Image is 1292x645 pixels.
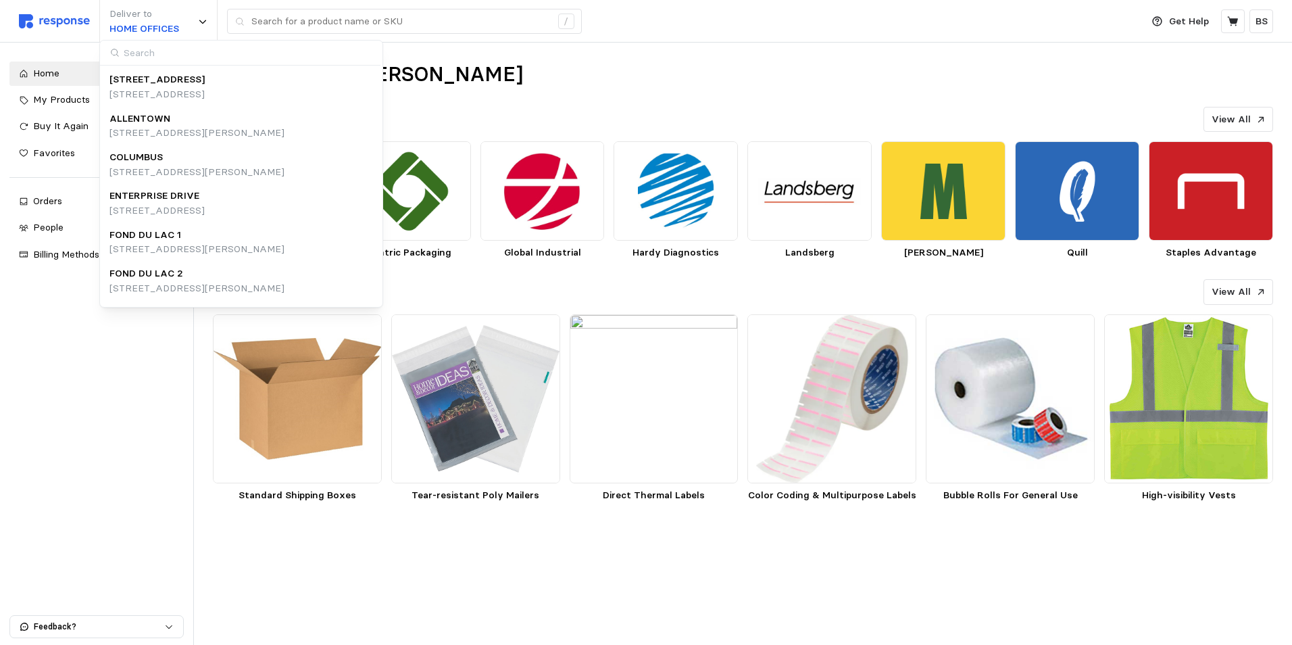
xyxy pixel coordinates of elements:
span: Favorites [33,147,75,159]
a: My Products [9,88,184,112]
p: Tear-resistant Poly Mailers [391,488,560,503]
img: l_LIND100002060_LIND100002080_LIND100003166_11-15.jpg [926,314,1095,483]
span: Billing Methods [33,248,99,260]
p: ENTERPRISE DRIVE [109,189,199,204]
img: 771c76c0-1592-4d67-9e09-d6ea890d945b.png [480,141,605,241]
img: L_EGO21147.jpg [1104,314,1273,483]
button: Get Help [1144,9,1217,34]
img: THT-152-494-PK.webp [747,314,916,483]
div: / [558,14,574,30]
button: View All [1203,107,1273,133]
p: Deliver to [109,7,179,22]
a: Orders [9,189,184,214]
span: Buy It Again [33,120,89,132]
p: [STREET_ADDRESS] [109,204,205,218]
input: Search [100,41,380,66]
p: ALLENTOWN [109,112,170,126]
img: s0950253_sc7 [391,314,560,483]
img: L_302020.jpg [213,314,382,483]
p: Hardy Diagnostics [614,245,738,260]
img: 7d13bdb8-9cc8-4315-963f-af194109c12d.png [747,141,872,241]
p: Centric Packaging [347,245,471,260]
p: HOME OFFICES [109,22,179,37]
p: Color Coding & Multipurpose Labels [747,488,916,503]
p: Landsberg [747,245,872,260]
a: Favorites [9,141,184,166]
button: Feedback? [10,616,183,638]
p: [PERSON_NAME] [881,245,1005,260]
img: 4fb1f975-dd51-453c-b64f-21541b49956d.png [614,141,738,241]
span: People [33,221,64,233]
p: High-visibility Vests [1104,488,1273,503]
img: 60DY22_AS01 [570,314,739,483]
p: Global Industrial [480,245,605,260]
img: svg%3e [19,14,90,28]
a: Home [9,62,184,86]
p: Standard Shipping Boxes [213,488,382,503]
button: View All [1203,279,1273,305]
p: FOND DU LAC 2 [109,266,183,281]
p: Feedback? [34,621,164,633]
img: bfee157a-10f7-4112-a573-b61f8e2e3b38.png [1015,141,1139,241]
input: Search for a product name or SKU [251,9,551,34]
p: [STREET_ADDRESS] [109,87,205,102]
p: Quill [1015,245,1139,260]
p: Bubble Rolls For General Use [926,488,1095,503]
a: People [9,216,184,240]
a: Billing Methods [9,243,184,267]
p: Direct Thermal Labels [570,488,739,503]
p: [STREET_ADDRESS][PERSON_NAME] [109,242,284,257]
p: [STREET_ADDRESS] [109,72,205,87]
a: Buy It Again [9,114,184,139]
p: FOND DU LAC 1 [109,228,181,243]
img: 28d3e18e-6544-46cd-9dd4-0f3bdfdd001e.png [881,141,1005,241]
p: [STREET_ADDRESS][PERSON_NAME] [109,126,284,141]
span: My Products [33,93,90,105]
span: Home [33,67,59,79]
div: Orders [33,194,160,209]
button: BS [1249,9,1273,33]
img: 63258c51-adb8-4b2a-9b0d-7eba9747dc41.png [1149,141,1273,241]
p: View All [1212,285,1251,300]
p: View All [1212,112,1251,127]
img: b57ebca9-4645-4b82-9362-c975cc40820f.png [347,141,471,241]
p: [STREET_ADDRESS][PERSON_NAME] [109,165,284,180]
p: Get Help [1169,14,1209,29]
p: Staples Advantage [1149,245,1273,260]
p: COLUMBUS [109,150,163,165]
p: BS [1256,14,1268,29]
p: [STREET_ADDRESS][PERSON_NAME] [109,281,284,296]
